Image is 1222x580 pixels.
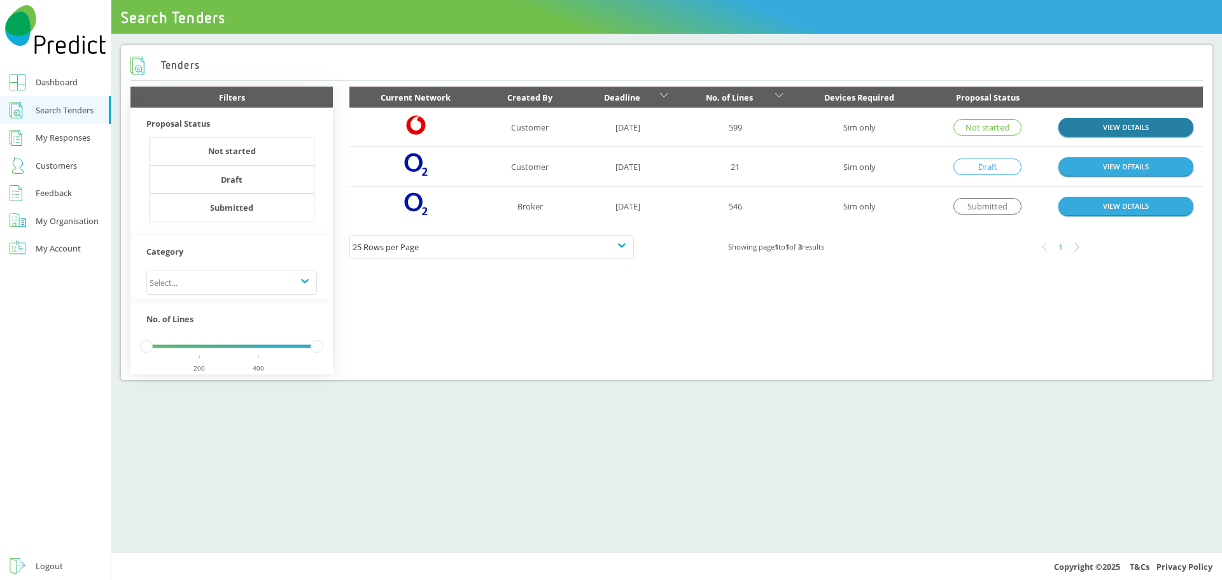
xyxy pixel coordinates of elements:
div: Logout [36,558,63,574]
td: 21 [677,147,793,187]
img: Predict Mobile [5,5,106,55]
div: Created By [492,90,569,105]
div: My Organisation [36,213,99,229]
div: Category [146,244,317,265]
div: Feedback [36,185,72,201]
a: VIEW DETAILS [1058,157,1193,176]
div: Dashboard [36,74,78,90]
td: Customer [482,147,579,187]
div: Devices Required [803,90,916,105]
a: Privacy Policy [1156,561,1212,572]
div: No. of Lines [687,90,772,105]
td: Broker [482,187,579,226]
td: 599 [677,108,793,147]
div: Select... [150,275,178,290]
h2: Tenders [130,57,200,75]
a: T&Cs [1130,561,1149,572]
div: Draft [221,176,242,184]
div: Search Tenders [36,103,94,118]
div: Filters [130,87,334,108]
div: My Responses [36,130,90,145]
button: Not started [149,137,314,166]
b: 1 [775,242,778,251]
div: Current Network [359,90,473,105]
td: [DATE] [578,187,677,226]
div: Not started [953,119,1021,136]
button: Submitted [149,194,314,222]
b: 3 [798,242,802,251]
b: 1 [785,242,789,251]
div: Customers [36,158,77,173]
div: 200 [157,360,242,376]
div: Draft [953,159,1021,175]
td: Customer [482,108,579,147]
div: Copyright © 2025 [111,553,1222,580]
td: Sim only [793,108,926,147]
button: Draft [149,166,314,194]
div: 25 Rows per Page [353,239,631,255]
div: Proposal Status [146,116,317,137]
td: Sim only [793,147,926,187]
div: Showing page to of results [634,239,918,255]
a: VIEW DETAILS [1058,118,1193,136]
div: Not started [208,147,256,155]
div: 1 [1053,239,1069,256]
td: [DATE] [578,108,677,147]
div: 400 [216,360,301,376]
div: Deadline [587,90,656,105]
div: Submitted [953,198,1021,215]
td: 546 [677,187,793,226]
div: Proposal Status [936,90,1040,105]
a: VIEW DETAILS [1058,197,1193,215]
td: Sim only [793,187,926,226]
div: My Account [36,241,81,256]
div: No. of Lines [146,311,317,332]
td: [DATE] [578,147,677,187]
div: Submitted [210,204,253,212]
